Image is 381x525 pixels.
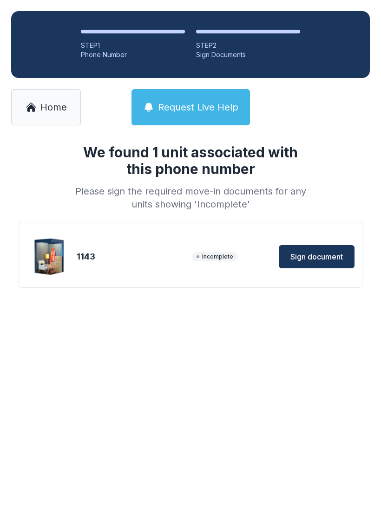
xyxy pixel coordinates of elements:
span: Home [40,101,67,114]
div: Please sign the required move-in documents for any units showing 'Incomplete' [72,185,309,211]
div: STEP 1 [81,41,185,50]
span: Request Live Help [158,101,238,114]
div: 1143 [77,250,188,263]
div: Phone Number [81,50,185,59]
div: Sign Documents [196,50,300,59]
div: STEP 2 [196,41,300,50]
span: Sign document [290,251,343,262]
span: Incomplete [192,252,238,261]
h1: We found 1 unit associated with this phone number [72,144,309,177]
